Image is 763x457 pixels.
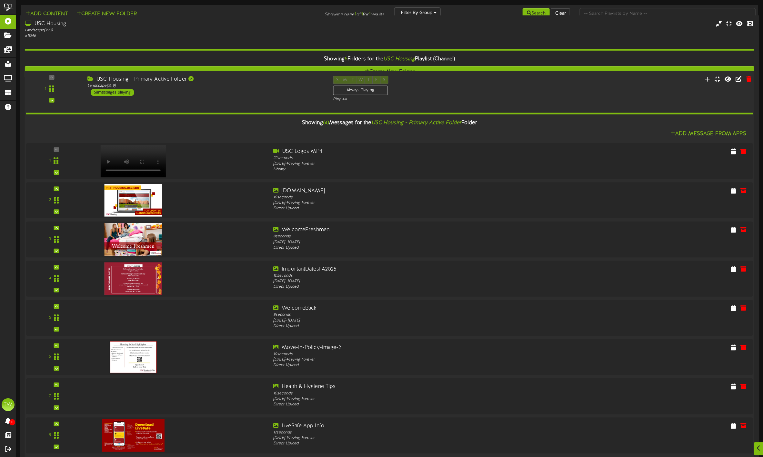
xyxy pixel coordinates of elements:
[87,76,323,83] div: USC Housing - Primary Active Folder
[371,120,462,126] i: USC Housing - Primary Active Folder
[273,363,567,368] div: Direct Upload
[21,116,758,130] div: Showing Messages for the Folder
[273,305,567,312] div: WelcomeBack
[75,10,139,18] button: Create New Folder
[9,419,15,425] span: 0
[104,223,162,256] img: 59b910f8-8583-4548-af60-7b9af26a6df9.jpg
[273,187,567,194] div: [DOMAIN_NAME]
[273,430,567,435] div: 12 seconds
[2,398,15,411] div: TW
[273,352,567,357] div: 10 seconds
[102,419,165,452] img: 5231bd61-e94d-49da-ad3e-6381b9494873.jpg
[273,279,567,284] div: [DATE] - [DATE]
[355,12,356,17] strong: 1
[273,161,567,166] div: [DATE] - Playing Forever
[273,234,567,239] div: 8 seconds
[273,265,567,273] div: ImportantDatesFA2025
[25,20,323,28] div: USC Housing
[273,422,567,430] div: LiveSafe App Info
[273,391,567,396] div: 10 seconds
[551,8,570,19] button: Clear
[273,239,567,245] div: [DATE] - [DATE]
[273,435,567,441] div: [DATE] - Playing Forever
[110,341,157,373] img: 355ebe3c-9b2b-4fb5-a12b-04873e6f2ea3.jpg
[273,396,567,402] div: [DATE] - Playing Forever
[273,206,567,211] div: Direct Upload
[273,148,567,155] div: USC Logos MP4
[273,402,567,407] div: Direct Upload
[273,245,567,251] div: Direct Upload
[25,66,755,78] button: Create New Folder
[49,354,51,360] div: 6
[266,7,389,18] div: Showing page of for results
[273,226,567,234] div: WelcomeFreshmen
[345,56,348,62] span: 6
[523,8,550,19] button: Search
[273,167,567,172] div: Library
[361,12,363,17] strong: 1
[273,273,567,279] div: 10 seconds
[273,383,567,391] div: Health & Hygiene Tips
[273,323,567,329] div: Direct Upload
[668,130,748,138] button: Add Message From Apps
[273,344,567,352] div: Move-In-Policy-image-2
[49,433,51,438] div: 8
[20,52,759,66] div: Showing Folders for the Playlist (Channel)
[87,83,323,89] div: Landscape ( 16:9 )
[273,194,567,200] div: 10 seconds
[383,56,415,62] i: USC Housing
[25,33,323,39] div: # 11346
[394,7,441,18] button: Filter By Group
[273,312,567,318] div: 8 seconds
[333,97,507,102] div: Play All
[369,12,371,17] strong: 1
[104,184,162,216] img: f178b5d0-1b16-4a8b-8848-1ec877d34465.jpg
[580,8,756,19] input: -- Search Playlists by Name --
[273,200,567,206] div: [DATE] - Playing Forever
[273,284,567,290] div: Direct Upload
[24,10,70,18] button: Add Content
[333,85,387,95] div: Always Playing
[273,318,567,323] div: [DATE] - [DATE]
[323,120,329,126] span: 60
[273,357,567,363] div: [DATE] - Playing Forever
[273,155,567,161] div: 22 seconds
[25,28,323,33] div: Landscape ( 16:9 )
[91,89,134,96] div: 58 messages playing
[104,262,162,295] img: be6c3767-e068-41d9-b667-f3eb0086a26c.jpg
[273,441,567,447] div: Direct Upload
